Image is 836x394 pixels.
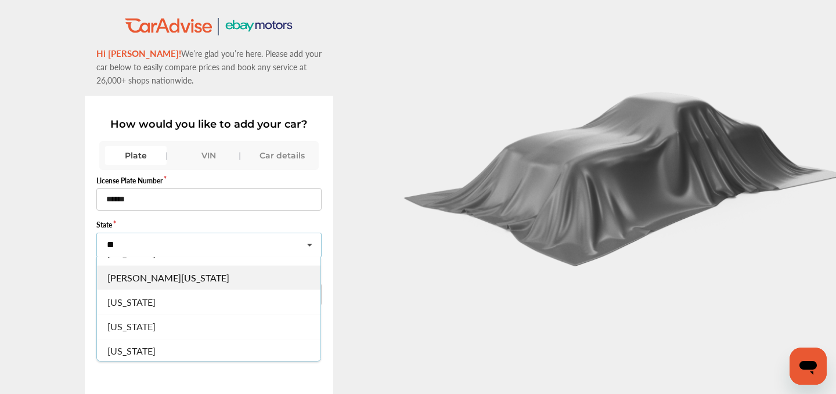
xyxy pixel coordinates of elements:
[107,271,229,284] span: [PERSON_NAME][US_STATE]
[107,295,156,309] span: [US_STATE]
[107,320,156,333] span: [US_STATE]
[96,176,322,186] label: License Plate Number
[96,48,322,86] span: We’re glad you’re here. Please add your car below to easily compare prices and book any service a...
[96,118,322,131] p: How would you like to add your car?
[96,47,181,59] span: Hi [PERSON_NAME]!
[105,146,167,165] div: Plate
[251,146,313,165] div: Car details
[107,344,156,357] span: [US_STATE]
[178,146,240,165] div: VIN
[790,348,827,385] iframe: Button to launch messaging window
[96,220,322,230] label: State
